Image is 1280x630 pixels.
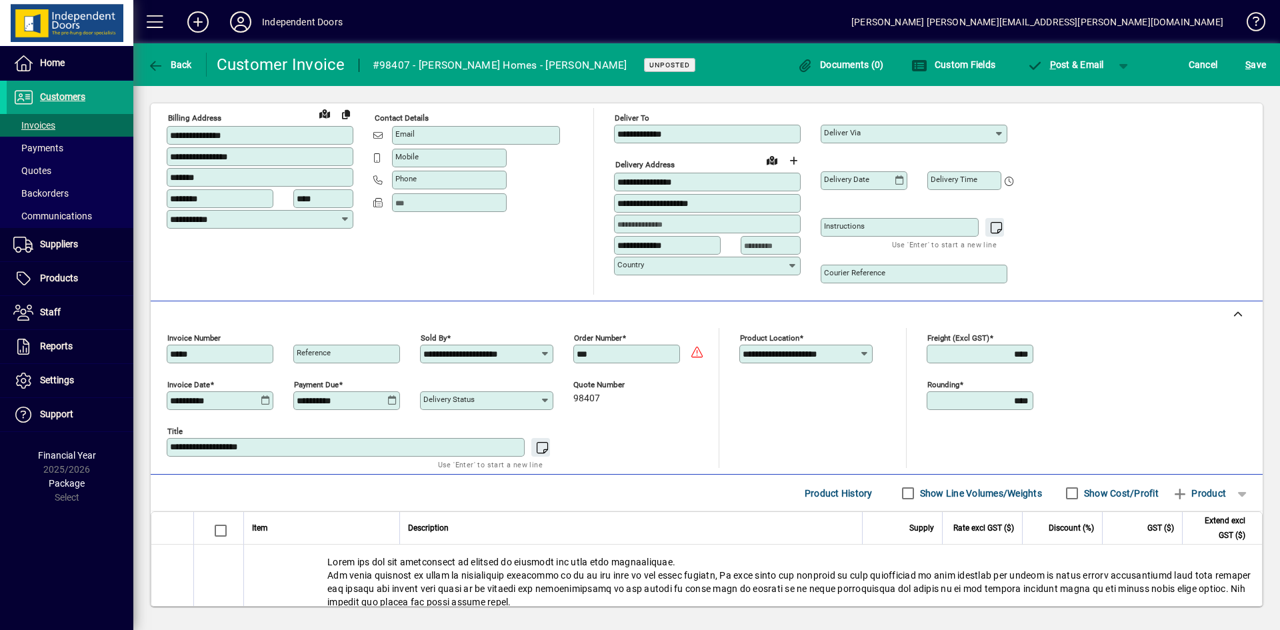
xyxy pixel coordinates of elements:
span: Communications [13,211,92,221]
mat-label: Delivery status [423,395,475,404]
span: Quotes [13,165,51,176]
span: Support [40,409,73,419]
a: View on map [314,103,335,124]
a: Communications [7,205,133,227]
mat-label: Delivery time [931,175,977,184]
button: Cancel [1185,53,1221,77]
mat-label: Delivery date [824,175,869,184]
div: #98407 - [PERSON_NAME] Homes - [PERSON_NAME] [373,55,627,76]
div: Independent Doors [262,11,343,33]
mat-hint: Use 'Enter' to start a new line [438,457,543,472]
span: Supply [909,521,934,535]
div: Customer Invoice [217,54,345,75]
button: Product History [799,481,878,505]
mat-label: Payment due [294,380,339,389]
span: Unposted [649,61,690,69]
span: Home [40,57,65,68]
a: Quotes [7,159,133,182]
mat-label: Mobile [395,152,419,161]
span: Extend excl GST ($) [1191,513,1245,543]
mat-label: Courier Reference [824,268,885,277]
div: [PERSON_NAME] [PERSON_NAME][EMAIL_ADDRESS][PERSON_NAME][DOMAIN_NAME] [851,11,1223,33]
span: Customers [40,91,85,102]
mat-label: Instructions [824,221,865,231]
mat-label: Title [167,427,183,436]
mat-label: Deliver via [824,128,861,137]
span: ave [1245,54,1266,75]
label: Show Cost/Profit [1081,487,1159,500]
mat-label: Deliver To [615,113,649,123]
mat-label: Product location [740,333,799,343]
span: S [1245,59,1251,70]
a: Products [7,262,133,295]
span: Invoices [13,120,55,131]
span: Products [40,273,78,283]
mat-label: Reference [297,348,331,357]
span: 98407 [573,393,600,404]
span: Suppliers [40,239,78,249]
button: Product [1165,481,1233,505]
mat-label: Email [395,129,415,139]
a: Payments [7,137,133,159]
span: Settings [40,375,74,385]
mat-label: Invoice number [167,333,221,343]
button: Copy to Delivery address [335,103,357,125]
mat-label: Sold by [421,333,447,343]
app-page-header-button: Back [133,53,207,77]
span: Documents (0) [797,59,884,70]
span: P [1050,59,1056,70]
span: Financial Year [38,450,96,461]
mat-label: Order number [574,333,622,343]
button: Add [177,10,219,34]
span: Discount (%) [1049,521,1094,535]
span: Staff [40,307,61,317]
span: Product History [805,483,873,504]
button: Profile [219,10,262,34]
span: Back [147,59,192,70]
a: Settings [7,364,133,397]
mat-label: Phone [395,174,417,183]
button: Save [1242,53,1269,77]
a: Invoices [7,114,133,137]
span: Quote number [573,381,653,389]
span: ost & Email [1027,59,1104,70]
a: Backorders [7,182,133,205]
button: Documents (0) [794,53,887,77]
button: Choose address [783,150,804,171]
a: Staff [7,296,133,329]
span: Package [49,478,85,489]
a: Suppliers [7,228,133,261]
span: Rate excl GST ($) [953,521,1014,535]
span: Backorders [13,188,69,199]
span: Reports [40,341,73,351]
mat-label: Freight (excl GST) [927,333,989,343]
a: Reports [7,330,133,363]
a: View on map [761,149,783,171]
button: Custom Fields [908,53,999,77]
span: Product [1172,483,1226,504]
mat-hint: Use 'Enter' to start a new line [892,237,997,252]
a: Support [7,398,133,431]
span: Custom Fields [911,59,995,70]
mat-label: Rounding [927,380,959,389]
a: Home [7,47,133,80]
button: Post & Email [1020,53,1111,77]
span: Payments [13,143,63,153]
a: Knowledge Base [1237,3,1263,46]
span: GST ($) [1147,521,1174,535]
label: Show Line Volumes/Weights [917,487,1042,500]
span: Item [252,521,268,535]
button: Back [144,53,195,77]
span: Cancel [1189,54,1218,75]
mat-label: Country [617,260,644,269]
mat-label: Invoice date [167,380,210,389]
span: Description [408,521,449,535]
